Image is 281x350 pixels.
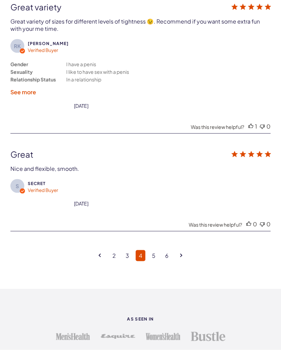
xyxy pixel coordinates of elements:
div: Sexuality [10,68,33,76]
div: In a relationship [66,76,101,83]
a: Goto Page 6 [162,250,172,261]
div: [DATE] [74,200,88,207]
a: Page 4 [136,250,145,261]
text: S [16,183,19,189]
div: [DATE] [74,103,88,109]
a: Goto Page 5 [149,250,159,261]
img: Bustle logo [191,332,225,342]
label: See more [10,88,36,96]
span: Verified Buyer [28,187,58,193]
div: I have a penis [66,60,96,68]
div: Was this review helpful? [189,221,242,228]
div: date [74,103,88,109]
div: Relationship Status [10,76,56,83]
div: 1 [255,123,257,130]
a: Goto next page [177,248,186,263]
span: Secret [28,181,46,186]
div: Nice and flexible, smooth. [10,165,79,172]
span: Ryan K. [28,41,69,46]
a: Goto Page 2 [109,250,119,261]
div: Vote down [260,123,265,130]
div: Gender [10,60,28,68]
span: Verified Buyer [28,47,58,53]
a: Goto Page 3 [122,250,132,261]
div: Great [10,149,219,159]
div: Great variety [10,2,219,12]
div: 0 [266,123,271,130]
div: Vote up [248,123,253,130]
div: I like to have sex with a penis [66,68,129,76]
text: RK [14,43,21,49]
strong: As Seen In [7,317,274,321]
div: 0 [266,220,271,228]
div: Vote up [246,220,251,228]
div: Was this review helpful? [191,124,244,130]
div: Vote down [260,220,265,228]
div: 0 [253,220,257,228]
div: date [74,200,88,207]
div: Great variety of sizes for different levels of tightness 😉. Recommend if you want some extra fun ... [10,18,261,32]
a: Goto previous page [95,248,104,263]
